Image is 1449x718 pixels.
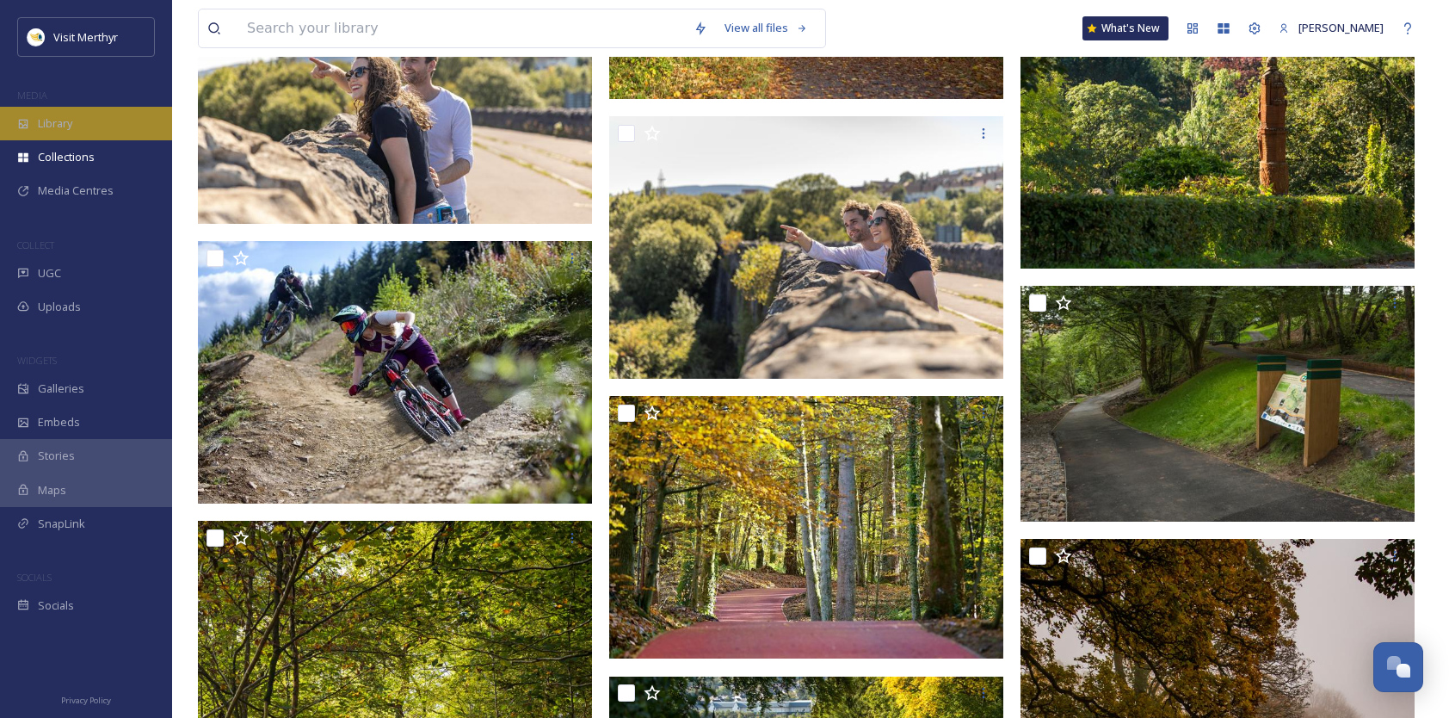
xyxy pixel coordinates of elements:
span: Collections [38,149,95,165]
img: MLAP-1436-0284.jpg [1020,286,1415,522]
span: Embeds [38,414,80,430]
img: PO_191113_TRAILS_12 (Medium).jpg [609,396,1003,659]
span: Media Centres [38,183,114,199]
span: SOCIALS [17,571,52,584]
span: Privacy Policy [61,695,111,706]
span: Socials [38,597,74,614]
span: Library [38,115,72,132]
a: View all files [716,11,817,45]
span: COLLECT [17,238,54,251]
img: AL_BPW_19917046 (Large).JPG [198,241,592,504]
a: [PERSON_NAME] [1270,11,1392,45]
span: MEDIA [17,89,47,102]
button: Open Chat [1373,642,1423,692]
span: Uploads [38,299,81,315]
span: Galleries [38,381,84,397]
span: UGC [38,265,61,282]
span: WIDGETS [17,354,57,367]
img: SouthernWales-HeroImagery-Merthyr-32.jpg [609,116,1003,380]
span: Maps [38,482,66,498]
img: download.jpeg [28,28,45,46]
input: Search your library [238,9,685,47]
span: [PERSON_NAME] [1298,20,1384,35]
span: SnapLink [38,516,85,532]
span: Stories [38,448,75,464]
a: What's New [1082,16,1168,40]
a: Privacy Policy [61,689,111,709]
span: Visit Merthyr [53,29,118,45]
